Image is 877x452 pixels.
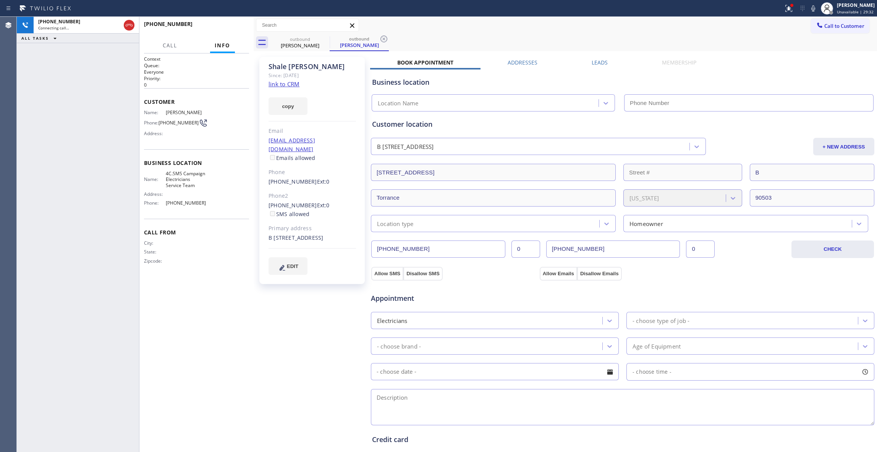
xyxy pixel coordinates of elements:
div: Shale Parker [271,34,329,51]
label: Emails allowed [269,154,316,161]
div: Since: [DATE] [269,71,356,80]
div: B [STREET_ADDRESS] [269,234,356,242]
div: [PERSON_NAME] [271,42,329,49]
input: City [371,189,616,207]
a: [EMAIL_ADDRESS][DOMAIN_NAME] [269,137,315,153]
span: Zipcode: [144,258,166,264]
span: Business location [144,159,249,166]
button: Disallow Emails [577,267,622,281]
label: Leads [592,59,608,66]
button: EDIT [269,257,307,275]
span: - choose time - [633,368,672,375]
button: Hang up [124,20,134,31]
span: [PHONE_NUMBER] [144,20,193,27]
input: Emails allowed [270,155,275,160]
p: Everyone [144,69,249,75]
div: Homeowner [629,219,663,228]
input: Apt. # [750,164,875,181]
label: Addresses [508,59,537,66]
label: SMS allowed [269,210,309,218]
button: copy [269,97,307,115]
span: Ext: 0 [317,202,330,209]
span: ALL TASKS [21,36,49,41]
span: Call [163,42,177,49]
input: Phone Number [624,94,874,111]
button: Allow SMS [371,267,403,281]
span: State: [144,249,166,255]
input: SMS allowed [270,211,275,216]
div: Shale Parker [330,34,388,50]
span: [PHONE_NUMBER] [159,120,199,126]
a: [PHONE_NUMBER] [269,178,317,185]
span: City: [144,240,166,246]
div: Location Name [378,99,419,108]
h2: Priority: [144,75,249,82]
button: Mute [808,3,819,14]
div: Customer location [372,119,873,129]
span: Address: [144,131,166,136]
div: [PERSON_NAME] [837,2,875,8]
span: Unavailable | 29:32 [837,9,874,15]
input: Phone Number 2 [546,241,680,258]
div: Primary address [269,224,356,233]
span: Name: [144,176,166,182]
button: Allow Emails [540,267,577,281]
button: CHECK [791,241,874,258]
input: Search [256,19,359,31]
input: Street # [623,164,742,181]
span: Info [215,42,230,49]
span: Customer [144,98,249,105]
div: outbound [330,36,388,42]
span: Phone: [144,200,166,206]
input: - choose date - [371,363,619,380]
button: Disallow SMS [403,267,443,281]
button: Call [158,38,182,53]
button: Info [210,38,235,53]
button: + NEW ADDRESS [813,138,874,155]
div: Phone [269,168,356,177]
div: Age of Equipment [633,342,681,350]
div: - choose brand - [377,342,421,350]
h2: Queue: [144,62,249,69]
div: Location type [377,219,414,228]
span: Call to Customer [824,23,864,29]
span: [PHONE_NUMBER] [38,18,80,25]
input: Phone Number [371,241,505,258]
span: EDIT [287,263,298,269]
label: Book Appointment [397,59,453,66]
button: Call to Customer [811,19,869,33]
h1: Context [144,56,249,62]
input: ZIP [750,189,875,207]
div: Email [269,127,356,136]
input: Ext. [511,241,540,258]
div: [PERSON_NAME] [330,42,388,48]
span: Appointment [371,293,538,303]
div: Electricians [377,316,407,325]
div: outbound [271,36,329,42]
a: link to CRM [269,80,299,88]
input: Address [371,164,616,181]
span: Name: [144,110,166,115]
span: [PERSON_NAME] [166,110,207,115]
span: Address: [144,191,166,197]
label: Membership [662,59,696,66]
span: Call From [144,229,249,236]
span: Phone: [144,120,159,126]
div: Phone2 [269,192,356,200]
span: 4C.SMS Campaign Electricians Service Team [166,171,207,188]
div: B [STREET_ADDRESS] [377,142,434,151]
p: 0 [144,82,249,88]
span: [PHONE_NUMBER] [166,200,207,206]
button: ALL TASKS [17,34,64,43]
div: Credit card [372,434,873,445]
div: Business location [372,77,873,87]
span: Ext: 0 [317,178,330,185]
div: Shale [PERSON_NAME] [269,62,356,71]
span: Connecting call… [38,25,69,31]
a: [PHONE_NUMBER] [269,202,317,209]
div: - choose type of job - [633,316,689,325]
input: Ext. 2 [686,241,715,258]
